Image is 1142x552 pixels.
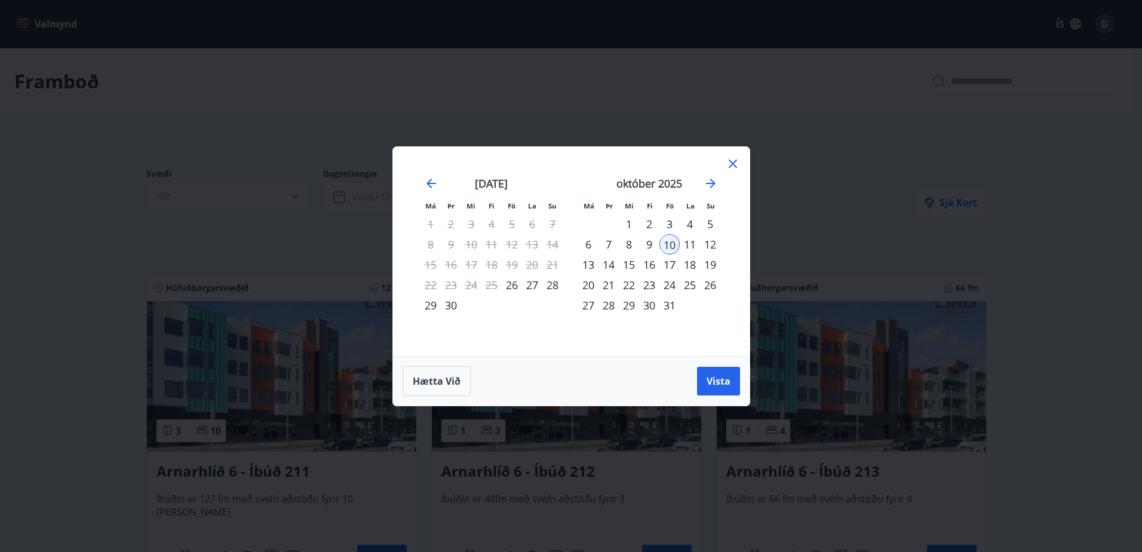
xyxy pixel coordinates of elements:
[680,214,700,234] div: 4
[542,234,563,254] td: Not available. sunnudagur, 14. september 2025
[424,176,438,191] div: Move backward to switch to the previous month.
[598,234,619,254] td: Choose þriðjudagur, 7. október 2025 as your check-out date. It’s available.
[686,201,695,210] small: La
[420,234,441,254] td: Not available. mánudagur, 8. september 2025
[619,295,639,315] td: Choose miðvikudagur, 29. október 2025 as your check-out date. It’s available.
[680,234,700,254] td: Choose laugardagur, 11. október 2025 as your check-out date. It’s available.
[420,254,441,275] td: Not available. mánudagur, 15. september 2025
[598,275,619,295] div: 21
[403,366,471,396] button: Hætta við
[548,201,557,210] small: Su
[502,275,522,295] div: 26
[522,214,542,234] td: Not available. laugardagur, 6. september 2025
[542,214,563,234] td: Not available. sunnudagur, 7. september 2025
[447,201,455,210] small: Þr
[700,254,720,275] td: Choose sunnudagur, 19. október 2025 as your check-out date. It’s available.
[639,234,659,254] div: 9
[639,295,659,315] div: 30
[639,295,659,315] td: Choose fimmtudagur, 30. október 2025 as your check-out date. It’s available.
[659,254,680,275] div: 17
[578,295,598,315] td: Choose mánudagur, 27. október 2025 as your check-out date. It’s available.
[461,234,481,254] td: Not available. miðvikudagur, 10. september 2025
[578,234,598,254] div: 6
[700,234,720,254] div: 12
[659,275,680,295] td: Choose föstudagur, 24. október 2025 as your check-out date. It’s available.
[659,234,680,254] div: 10
[659,214,680,234] td: Choose föstudagur, 3. október 2025 as your check-out date. It’s available.
[542,275,563,295] div: 28
[598,254,619,275] td: Choose þriðjudagur, 14. október 2025 as your check-out date. It’s available.
[659,214,680,234] div: 3
[407,161,735,342] div: Calendar
[707,375,730,388] span: Vista
[680,254,700,275] div: 18
[598,234,619,254] div: 7
[619,214,639,234] div: 1
[420,275,441,295] td: Not available. mánudagur, 22. september 2025
[522,254,542,275] td: Not available. laugardagur, 20. september 2025
[619,234,639,254] div: 8
[481,214,502,234] td: Not available. fimmtudagur, 4. september 2025
[461,254,481,275] td: Not available. miðvikudagur, 17. september 2025
[619,254,639,275] div: 15
[475,176,508,191] strong: [DATE]
[700,275,720,295] td: Choose sunnudagur, 26. október 2025 as your check-out date. It’s available.
[619,275,639,295] td: Choose miðvikudagur, 22. október 2025 as your check-out date. It’s available.
[441,214,461,234] td: Not available. þriðjudagur, 2. september 2025
[425,201,436,210] small: Má
[619,295,639,315] div: 29
[420,295,441,315] div: 29
[700,214,720,234] td: Choose sunnudagur, 5. október 2025 as your check-out date. It’s available.
[639,214,659,234] div: 2
[666,201,674,210] small: Fö
[619,234,639,254] td: Choose miðvikudagur, 8. október 2025 as your check-out date. It’s available.
[522,234,542,254] td: Not available. laugardagur, 13. september 2025
[639,234,659,254] td: Choose fimmtudagur, 9. október 2025 as your check-out date. It’s available.
[578,295,598,315] div: 27
[598,254,619,275] div: 14
[420,295,441,315] td: Choose mánudagur, 29. september 2025 as your check-out date. It’s available.
[420,214,441,234] td: Not available. mánudagur, 1. september 2025
[680,275,700,295] td: Choose laugardagur, 25. október 2025 as your check-out date. It’s available.
[680,214,700,234] td: Choose laugardagur, 4. október 2025 as your check-out date. It’s available.
[680,254,700,275] td: Choose laugardagur, 18. október 2025 as your check-out date. It’s available.
[625,201,634,210] small: Mi
[639,254,659,275] td: Choose fimmtudagur, 16. október 2025 as your check-out date. It’s available.
[619,254,639,275] td: Choose miðvikudagur, 15. október 2025 as your check-out date. It’s available.
[441,254,461,275] td: Not available. þriðjudagur, 16. september 2025
[680,275,700,295] div: 25
[647,201,653,210] small: Fi
[502,254,522,275] td: Not available. föstudagur, 19. september 2025
[619,214,639,234] td: Choose miðvikudagur, 1. október 2025 as your check-out date. It’s available.
[598,295,619,315] div: 28
[659,254,680,275] td: Choose föstudagur, 17. október 2025 as your check-out date. It’s available.
[578,275,598,295] div: 20
[639,275,659,295] div: 23
[441,234,461,254] td: Not available. þriðjudagur, 9. september 2025
[598,275,619,295] td: Choose þriðjudagur, 21. október 2025 as your check-out date. It’s available.
[481,234,502,254] td: Not available. fimmtudagur, 11. september 2025
[578,234,598,254] td: Choose mánudagur, 6. október 2025 as your check-out date. It’s available.
[528,201,536,210] small: La
[578,254,598,275] td: Choose mánudagur, 13. október 2025 as your check-out date. It’s available.
[542,254,563,275] td: Not available. sunnudagur, 21. september 2025
[441,275,461,295] td: Not available. þriðjudagur, 23. september 2025
[700,254,720,275] div: 19
[502,275,522,295] td: Choose föstudagur, 26. september 2025 as your check-out date. It’s available.
[659,295,680,315] td: Choose föstudagur, 31. október 2025 as your check-out date. It’s available.
[639,275,659,295] td: Choose fimmtudagur, 23. október 2025 as your check-out date. It’s available.
[639,254,659,275] div: 16
[700,214,720,234] div: 5
[598,295,619,315] td: Choose þriðjudagur, 28. október 2025 as your check-out date. It’s available.
[606,201,613,210] small: Þr
[441,295,461,315] td: Choose þriðjudagur, 30. september 2025 as your check-out date. It’s available.
[522,275,542,295] td: Choose laugardagur, 27. september 2025 as your check-out date. It’s available.
[700,234,720,254] td: Choose sunnudagur, 12. október 2025 as your check-out date. It’s available.
[697,367,740,395] button: Vista
[659,234,680,254] td: Selected as start date. föstudagur, 10. október 2025
[481,275,502,295] td: Not available. fimmtudagur, 25. september 2025
[461,214,481,234] td: Not available. miðvikudagur, 3. september 2025
[466,201,475,210] small: Mi
[639,214,659,234] td: Choose fimmtudagur, 2. október 2025 as your check-out date. It’s available.
[659,275,680,295] div: 24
